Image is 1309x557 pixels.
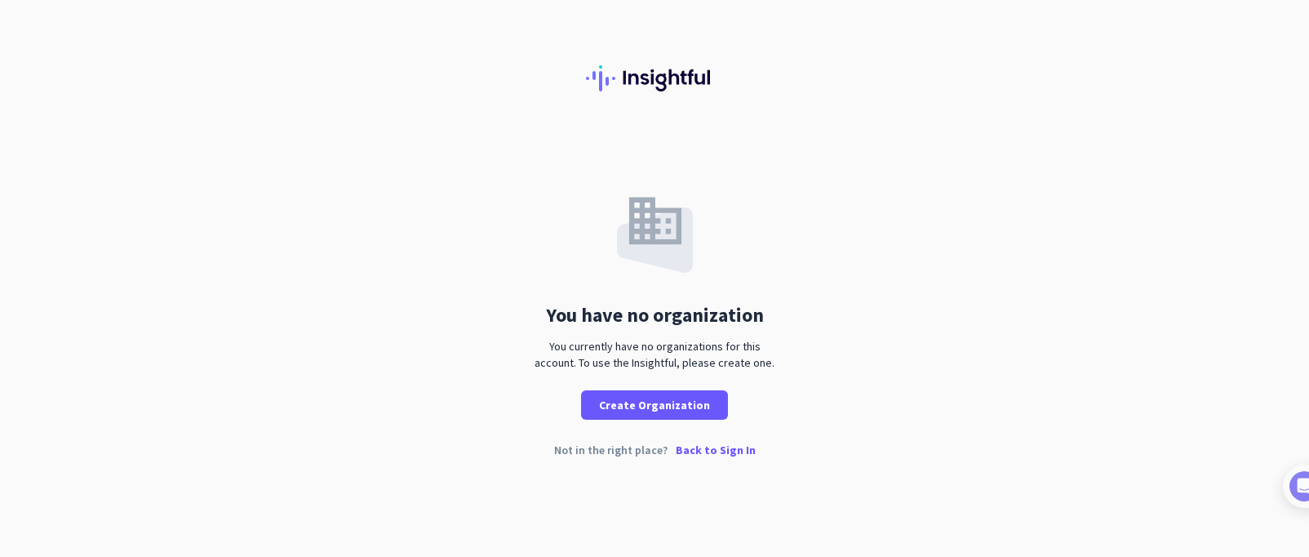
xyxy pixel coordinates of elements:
[599,397,710,413] span: Create Organization
[676,444,756,456] p: Back to Sign In
[586,65,723,91] img: Insightful
[546,305,764,325] div: You have no organization
[581,390,728,420] button: Create Organization
[528,338,781,371] div: You currently have no organizations for this account. To use the Insightful, please create one.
